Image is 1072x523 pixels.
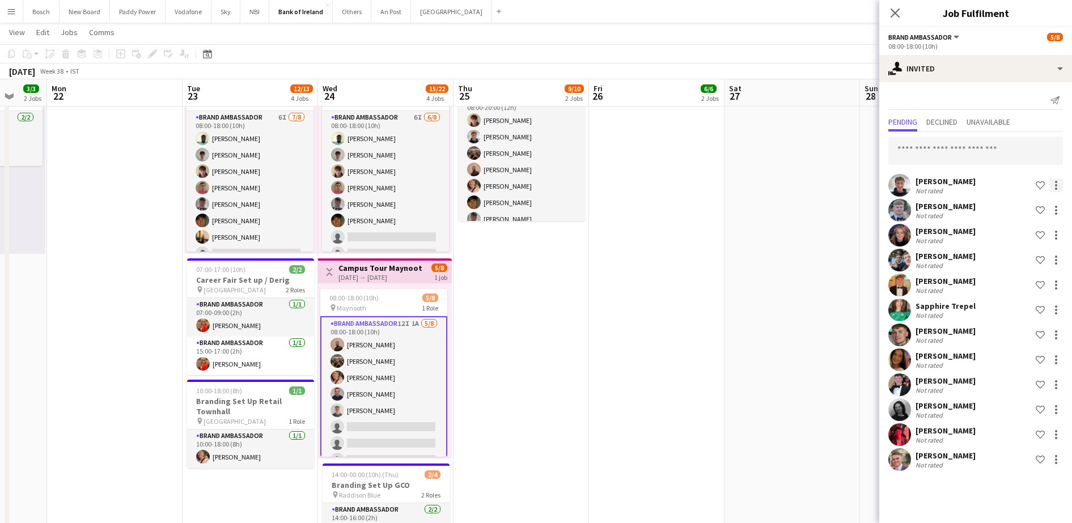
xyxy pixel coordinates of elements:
span: 1 Role [422,304,438,312]
div: 1 job [434,272,447,282]
span: Raddison Blue [339,491,380,499]
a: Jobs [56,25,82,40]
span: 9/10 [565,84,584,93]
div: [DATE] [9,66,35,77]
span: Comms [89,27,115,37]
a: Edit [32,25,54,40]
div: Not rated [916,261,945,270]
div: [PERSON_NAME] [916,426,976,436]
span: 1/1 [289,386,305,395]
div: Not rated [916,361,945,369]
span: 2 Roles [286,286,305,294]
app-card-role: Brand Ambassador12I1A5/808:00-18:00 (10h)[PERSON_NAME][PERSON_NAME][PERSON_NAME][PERSON_NAME][PER... [320,316,447,472]
span: Jobs [61,27,78,37]
span: Week 38 [37,67,66,75]
span: [GEOGRAPHIC_DATA] [204,417,266,426]
button: Vodafone [166,1,211,23]
app-card-role: Brand Ambassador6I7/808:00-18:00 (10h)[PERSON_NAME][PERSON_NAME][PERSON_NAME][PERSON_NAME][PERSON... [187,111,313,265]
div: [PERSON_NAME] [916,251,976,261]
span: 2 Roles [421,491,440,499]
h3: Career Fair Set up / Derig [187,275,314,285]
button: New Board [60,1,110,23]
h3: Branding Set Up GCO [323,480,450,490]
div: 2 Jobs [24,94,41,103]
app-card-role: Brand Ambassador1I7/808:00-20:00 (12h)[PERSON_NAME][PERSON_NAME][PERSON_NAME][PERSON_NAME][PERSON... [458,93,585,246]
button: Brand Ambassador [888,33,961,41]
div: Not rated [916,386,945,394]
app-job-card: 08:00-18:00 (10h)5/8 Maynooth1 RoleBrand Ambassador12I1A5/808:00-18:00 (10h)[PERSON_NAME][PERSON_... [320,289,447,457]
app-job-card: 08:00-20:00 (12h)7/8Campus Tour NUIG NUIG1 RoleBrand Ambassador1I7/808:00-20:00 (12h)[PERSON_NAME... [458,53,585,221]
span: Brand Ambassador [888,33,952,41]
h3: Job Fulfilment [879,6,1072,20]
div: Not rated [916,411,945,419]
div: Not rated [916,186,945,195]
span: 28 [863,90,878,103]
span: 14:00-00:00 (10h) (Thu) [332,470,399,479]
div: [PERSON_NAME] [916,326,976,336]
app-job-card: 10:00-18:00 (8h)1/1Branding Set Up Retail Townhall [GEOGRAPHIC_DATA]1 RoleBrand Ambassador1/110:0... [187,380,314,468]
button: Paddy Power [110,1,166,23]
span: Mon [52,83,66,93]
div: [PERSON_NAME] [916,201,976,211]
div: [PERSON_NAME] [916,351,976,361]
div: 2 Jobs [701,94,719,103]
app-job-card: 08:00-18:00 (10h)7/8 TUD1 RoleBrand Ambassador6I7/808:00-18:00 (10h)[PERSON_NAME][PERSON_NAME][PE... [187,84,313,252]
div: [DATE] → [DATE] [338,273,423,282]
div: Not rated [916,436,945,444]
h3: Campus Tour Maynooth [338,263,423,273]
span: Fri [594,83,603,93]
div: Invited [879,55,1072,82]
div: [PERSON_NAME] [916,226,976,236]
span: 5/8 [422,294,438,302]
div: Not rated [916,236,945,245]
button: Others [333,1,371,23]
app-card-role: Brand Ambassador1/115:00-17:00 (2h)[PERSON_NAME] [187,337,314,375]
span: 25 [456,90,472,103]
app-job-card: 08:00-18:00 (10h)6/8 TUD1 RoleBrand Ambassador6I6/808:00-18:00 (10h)[PERSON_NAME][PERSON_NAME][PE... [322,84,449,252]
app-job-card: 07:00-17:00 (10h)2/2Career Fair Set up / Derig [GEOGRAPHIC_DATA]2 RolesBrand Ambassador1/107:00-0... [187,258,314,375]
span: 2/4 [425,470,440,479]
button: Bosch [23,1,60,23]
button: [GEOGRAPHIC_DATA] [411,1,492,23]
app-card-role: Brand Ambassador1/110:00-18:00 (8h)[PERSON_NAME] [187,430,314,468]
span: 24 [321,90,337,103]
div: [PERSON_NAME] [916,176,976,186]
button: An Post [371,1,411,23]
div: Not rated [916,311,945,320]
div: 4 Jobs [426,94,448,103]
div: Not rated [916,211,945,220]
div: Not rated [916,461,945,469]
span: 5/8 [431,263,447,272]
button: NBI [240,1,269,23]
span: Thu [458,83,472,93]
div: Sapphire Trepel [916,301,976,311]
span: 07:00-17:00 (10h) [196,265,245,274]
span: 27 [727,90,741,103]
a: View [5,25,29,40]
span: [GEOGRAPHIC_DATA] [204,286,266,294]
span: Maynooth [337,304,366,312]
div: [PERSON_NAME] [916,450,976,461]
div: [PERSON_NAME] [916,276,976,286]
span: 15/22 [426,84,448,93]
app-card-role: Brand Ambassador1/107:00-09:00 (2h)[PERSON_NAME] [187,298,314,337]
button: Sky [211,1,240,23]
div: [PERSON_NAME] [916,401,976,411]
span: 1 Role [289,417,305,426]
span: 12/13 [290,84,313,93]
span: 26 [592,90,603,103]
div: 2 Jobs [565,94,583,103]
span: 08:00-18:00 (10h) [329,294,379,302]
span: 3/3 [23,84,39,93]
span: Edit [36,27,49,37]
span: 5/8 [1047,33,1063,41]
span: 22 [50,90,66,103]
button: Bank of Ireland [269,1,333,23]
span: Unavailable [967,118,1010,126]
span: Pending [888,118,917,126]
